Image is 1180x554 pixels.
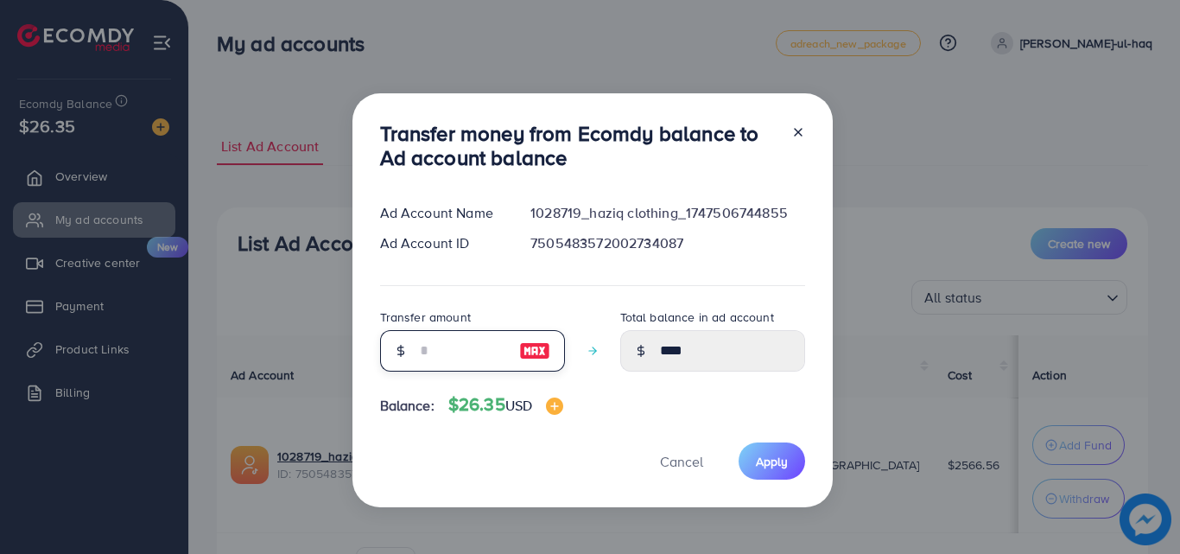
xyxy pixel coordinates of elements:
label: Total balance in ad account [620,309,774,326]
h4: $26.35 [448,394,563,416]
span: Balance: [380,396,435,416]
span: Apply [756,453,788,470]
div: 7505483572002734087 [517,233,818,253]
button: Cancel [638,443,725,480]
img: image [519,341,550,361]
div: Ad Account ID [366,233,517,253]
h3: Transfer money from Ecomdy balance to Ad account balance [380,121,777,171]
div: Ad Account Name [366,203,517,223]
span: Cancel [660,452,703,471]
button: Apply [739,443,805,480]
img: image [546,398,563,415]
span: USD [505,396,532,415]
label: Transfer amount [380,309,471,326]
div: 1028719_haziq clothing_1747506744855 [517,203,818,223]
